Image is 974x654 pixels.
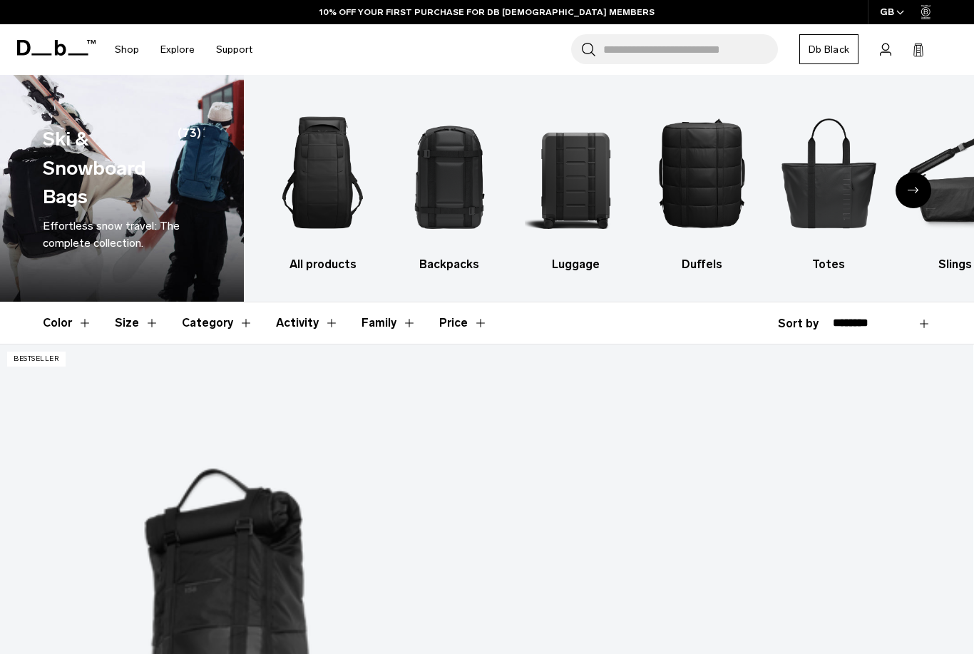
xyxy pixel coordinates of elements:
button: Toggle Filter [362,302,416,344]
a: 10% OFF YOUR FIRST PURCHASE FOR DB [DEMOGRAPHIC_DATA] MEMBERS [319,6,655,19]
h3: Luggage [525,256,626,273]
button: Toggle Price [439,302,488,344]
span: Effortless snow travel: The complete collection. [43,219,180,250]
a: Db All products [272,96,374,273]
button: Toggle Filter [182,302,253,344]
p: Bestseller [7,352,66,367]
button: Toggle Filter [43,302,92,344]
img: Db [272,96,374,249]
h3: Totes [778,256,879,273]
a: Shop [115,24,139,75]
h3: Backpacks [399,256,500,273]
img: Db [399,96,500,249]
a: Db Luggage [525,96,626,273]
li: 4 / 10 [652,96,753,273]
div: Next slide [896,173,931,208]
nav: Main Navigation [104,24,263,75]
li: 5 / 10 [778,96,879,273]
img: Db [525,96,626,249]
a: Support [216,24,252,75]
a: Explore [160,24,195,75]
a: Db Black [799,34,858,64]
h3: All products [272,256,374,273]
li: 3 / 10 [525,96,626,273]
a: Db Totes [778,96,879,273]
li: 2 / 10 [399,96,500,273]
h1: Ski & Snowboard Bags [43,125,173,212]
h3: Duffels [652,256,753,273]
button: Toggle Filter [115,302,159,344]
li: 1 / 10 [272,96,374,273]
button: Toggle Filter [276,302,339,344]
img: Db [652,96,753,249]
a: Db Duffels [652,96,753,273]
a: Db Backpacks [399,96,500,273]
span: (73) [178,125,201,212]
img: Db [778,96,879,249]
